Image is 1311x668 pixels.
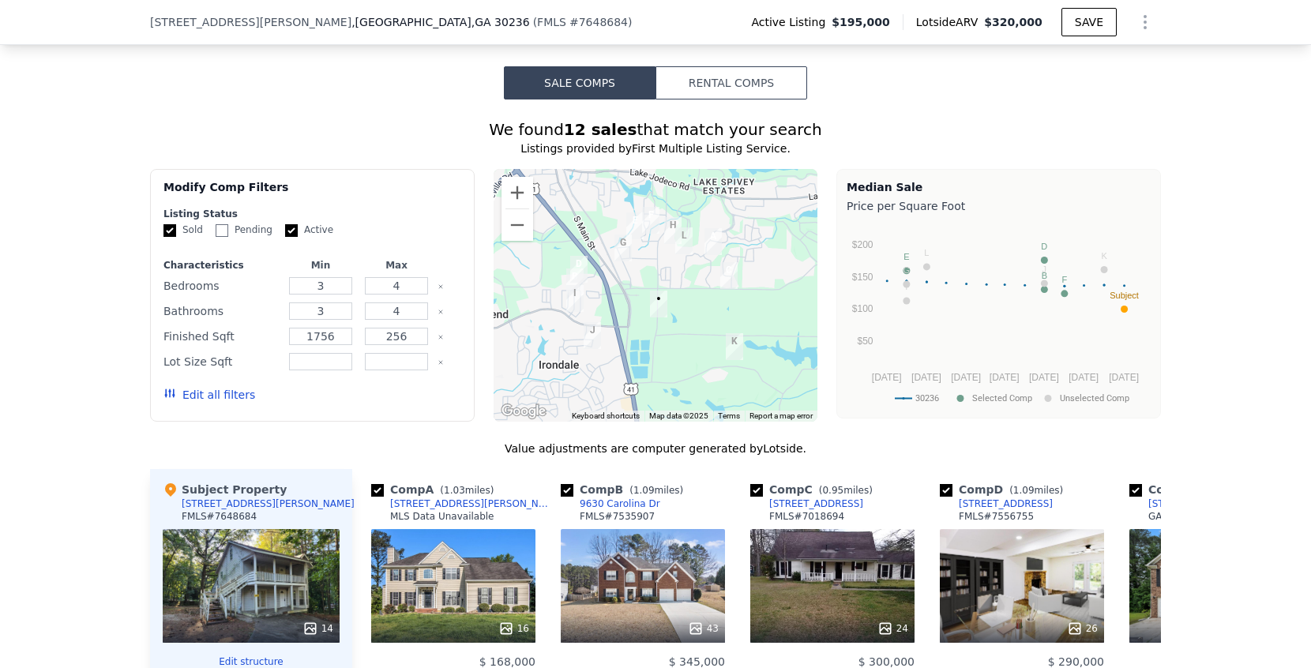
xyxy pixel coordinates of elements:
[720,262,738,289] div: 2326 Noahs Ark Rd
[664,217,682,244] div: 9278 Seminole Rd
[852,272,873,283] text: $150
[371,482,500,497] div: Comp A
[649,411,708,420] span: Map data ©2025
[750,482,879,497] div: Comp C
[822,485,843,496] span: 0.95
[444,485,465,496] span: 1.03
[150,441,1161,456] div: Value adjustments are computer generated by Lotside .
[479,655,535,668] span: $ 168,000
[1003,485,1069,496] span: ( miles)
[351,14,530,30] span: , [GEOGRAPHIC_DATA]
[434,485,500,496] span: ( miles)
[903,252,909,261] text: E
[750,497,863,510] a: [STREET_ADDRESS]
[501,177,533,208] button: Zoom in
[498,401,550,422] img: Google
[533,14,633,30] div: ( )
[688,621,719,636] div: 43
[569,16,628,28] span: # 7648684
[1013,485,1035,496] span: 1.09
[150,141,1161,156] div: Listings provided by First Multiple Listing Service .
[504,66,655,99] button: Sale Comps
[1041,242,1047,251] text: D
[832,14,890,30] span: $195,000
[1048,655,1104,668] span: $ 290,000
[286,259,355,272] div: Min
[857,336,873,347] text: $50
[655,66,807,99] button: Rental Comps
[163,223,203,237] label: Sold
[769,510,844,523] div: FMLS # 7018694
[438,359,444,366] button: Clear
[940,482,1069,497] div: Comp D
[769,497,863,510] div: [STREET_ADDRESS]
[749,411,813,420] a: Report a map error
[1069,372,1099,383] text: [DATE]
[566,268,584,295] div: 9630 Carolina Dr
[1101,251,1107,261] text: K
[390,510,494,523] div: MLS Data Unavailable
[580,510,655,523] div: FMLS # 7535907
[813,485,879,496] span: ( miles)
[1110,291,1139,300] text: Subject
[163,275,280,297] div: Bedrooms
[438,334,444,340] button: Clear
[990,372,1020,383] text: [DATE]
[163,259,280,272] div: Characteristics
[580,497,660,510] div: 9630 Carolina Dr
[471,16,530,28] span: , GA 30236
[915,393,939,403] text: 30236
[905,282,907,291] text: I
[501,209,533,241] button: Zoom out
[216,224,228,237] input: Pending
[216,223,272,237] label: Pending
[570,256,588,283] div: 1333 Briar Ridge Ln
[847,195,1151,217] div: Price per Square Foot
[972,393,1032,403] text: Selected Comp
[951,372,981,383] text: [DATE]
[566,285,584,312] div: 9744 Carolina Dr
[858,655,915,668] span: $ 300,000
[285,223,333,237] label: Active
[163,208,461,220] div: Listing Status
[916,14,984,30] span: Lotside ARV
[1129,497,1242,510] a: [STREET_ADDRESS]
[362,259,431,272] div: Max
[163,300,280,322] div: Bathrooms
[163,655,340,668] button: Edit structure
[1061,8,1117,36] button: SAVE
[924,248,929,257] text: L
[1029,372,1059,383] text: [DATE]
[371,497,554,510] a: [STREET_ADDRESS][PERSON_NAME]
[438,283,444,290] button: Clear
[163,224,176,237] input: Sold
[182,497,355,510] div: [STREET_ADDRESS][PERSON_NAME]
[163,482,287,497] div: Subject Property
[584,322,601,349] div: 9992 Neuchatel Cres
[751,14,832,30] span: Active Listing
[498,621,529,636] div: 16
[163,387,255,403] button: Edit all filters
[852,303,873,314] text: $100
[872,372,902,383] text: [DATE]
[561,497,660,510] a: 9630 Carolina Dr
[984,16,1042,28] span: $320,000
[572,411,640,422] button: Keyboard shortcuts
[498,401,550,422] a: Open this area in Google Maps (opens a new window)
[302,621,333,636] div: 14
[726,333,743,360] div: 10073 Dorothy Ct
[847,217,1151,415] div: A chart.
[285,224,298,237] input: Active
[633,485,655,496] span: 1.09
[623,485,689,496] span: ( miles)
[1129,6,1161,38] button: Show Options
[911,372,941,383] text: [DATE]
[537,16,566,28] span: FMLS
[642,207,659,234] div: 9214 Brave Ct
[163,325,280,347] div: Finished Sqft
[1061,275,1067,284] text: F
[959,510,1034,523] div: FMLS # 7556755
[847,179,1151,195] div: Median Sale
[675,227,693,254] div: 9337 Meadow Gate Ln
[877,621,908,636] div: 24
